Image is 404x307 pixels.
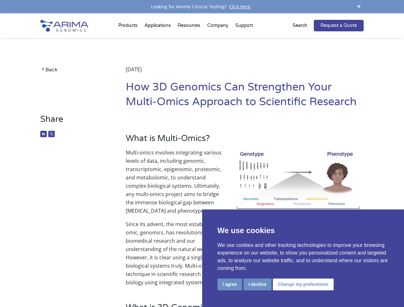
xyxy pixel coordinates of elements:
div: Looking for Aventa Clinical Testing? [40,3,363,11]
button: I decline [243,279,272,290]
a: Request a Quote [314,20,364,31]
p: We use cookies [218,225,389,236]
h3: What is Multi-Omics? [126,133,364,148]
p: Since its advent, the most established omic, genomics, has revolutionized biomedical research and... [126,220,364,287]
div: [DATE] [126,65,364,80]
p: We use cookies and other tracking technologies to improve your browsing experience on our website... [218,241,389,272]
h3: Share [40,114,108,129]
p: Multi-omics involves integrating various levels of data, including genomic, transcriptomic, epige... [126,148,364,220]
a: Back [40,65,108,74]
h1: How 3D Genomics Can Strengthen Your Multi-Omics Approach to Scientific Research [126,80,364,114]
button: Change my preferences [273,279,334,290]
p: Search [293,21,307,30]
button: I agree [218,279,242,290]
a: Click Here [226,4,253,10]
img: Arima-Genomics-logo [40,20,88,32]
